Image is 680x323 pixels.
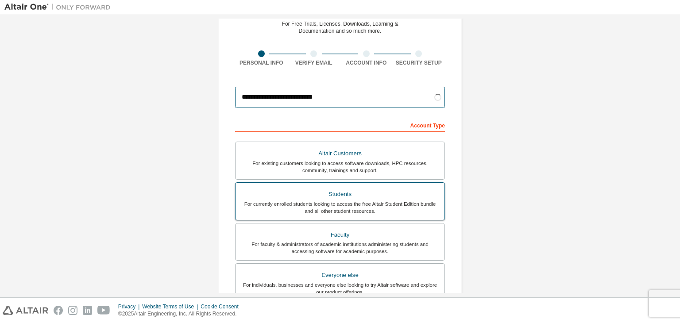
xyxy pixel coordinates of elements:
[241,147,439,160] div: Altair Customers
[241,281,439,296] div: For individuals, businesses and everyone else looking to try Altair software and explore our prod...
[241,241,439,255] div: For faculty & administrators of academic institutions administering students and accessing softwa...
[201,303,243,310] div: Cookie Consent
[340,59,393,66] div: Account Info
[83,306,92,315] img: linkedin.svg
[4,3,115,12] img: Altair One
[241,200,439,215] div: For currently enrolled students looking to access the free Altair Student Edition bundle and all ...
[241,160,439,174] div: For existing customers looking to access software downloads, HPC resources, community, trainings ...
[118,310,244,318] p: © 2025 Altair Engineering, Inc. All Rights Reserved.
[97,306,110,315] img: youtube.svg
[3,306,48,315] img: altair_logo.svg
[235,59,288,66] div: Personal Info
[142,303,201,310] div: Website Terms of Use
[241,269,439,281] div: Everyone else
[54,306,63,315] img: facebook.svg
[241,229,439,241] div: Faculty
[241,188,439,200] div: Students
[235,118,445,132] div: Account Type
[393,59,445,66] div: Security Setup
[68,306,77,315] img: instagram.svg
[282,20,398,35] div: For Free Trials, Licenses, Downloads, Learning & Documentation and so much more.
[118,303,142,310] div: Privacy
[288,59,340,66] div: Verify Email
